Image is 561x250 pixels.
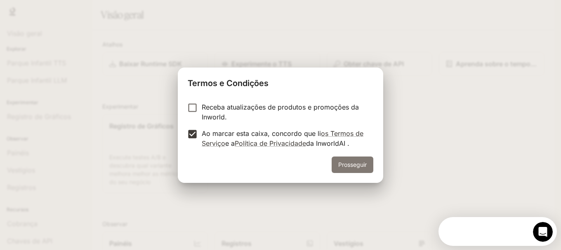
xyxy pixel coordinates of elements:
[188,78,269,88] font: Termos e Condições
[235,139,306,147] a: Política de Privacidade
[533,222,553,242] iframe: Intercom live chat
[225,139,235,147] font: e a
[306,139,349,147] font: da InworldAI .
[338,161,367,168] font: Prosseguir
[202,129,363,147] a: os Termos de Serviço
[202,103,359,121] font: Receba atualizações de produtos e promoções da Inworld.
[332,157,373,173] button: Prosseguir
[202,129,321,138] font: Ao marcar esta caixa, concordo que li
[438,217,557,246] iframe: Intercom live chat discovery launcher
